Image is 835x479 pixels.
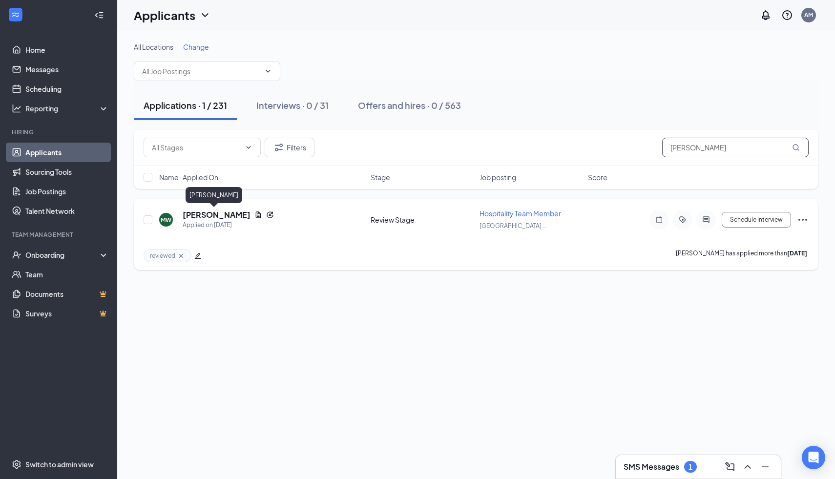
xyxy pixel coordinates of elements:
div: [PERSON_NAME] [186,187,242,203]
svg: UserCheck [12,250,21,260]
svg: ActiveChat [700,216,712,224]
input: All Stages [152,142,241,153]
svg: Collapse [94,10,104,20]
svg: Minimize [759,461,771,473]
svg: Document [254,211,262,219]
div: 1 [689,463,692,471]
h5: [PERSON_NAME] [183,209,250,220]
div: Review Stage [371,215,474,225]
button: ComposeMessage [722,459,738,475]
div: Onboarding [25,250,101,260]
svg: ChevronUp [742,461,753,473]
button: Filter Filters [265,138,314,157]
a: Applicants [25,143,109,162]
a: Scheduling [25,79,109,99]
svg: WorkstreamLogo [11,10,21,20]
div: MW [161,216,171,224]
svg: MagnifyingGlass [792,144,800,151]
div: Switch to admin view [25,459,94,469]
span: Score [588,172,607,182]
span: Stage [371,172,390,182]
a: Messages [25,60,109,79]
div: Hiring [12,128,107,136]
a: Talent Network [25,201,109,221]
svg: ChevronDown [199,9,211,21]
button: Schedule Interview [722,212,791,228]
p: [PERSON_NAME] has applied more than . [676,249,809,262]
div: Applied on [DATE] [183,220,274,230]
input: Search in applications [662,138,809,157]
a: DocumentsCrown [25,284,109,304]
span: Hospitality Team Member [480,209,561,218]
span: reviewed [150,251,175,260]
div: Applications · 1 / 231 [144,99,227,111]
button: Minimize [757,459,773,475]
a: Sourcing Tools [25,162,109,182]
span: [GEOGRAPHIC_DATA] ... [480,222,547,229]
svg: Reapply [266,211,274,219]
h1: Applicants [134,7,195,23]
svg: Ellipses [797,214,809,226]
svg: Notifications [760,9,772,21]
svg: ComposeMessage [724,461,736,473]
span: Name · Applied On [159,172,218,182]
a: Team [25,265,109,284]
a: Home [25,40,109,60]
div: Offers and hires · 0 / 563 [358,99,461,111]
h3: SMS Messages [624,461,679,472]
svg: ChevronDown [264,67,272,75]
a: SurveysCrown [25,304,109,323]
svg: Note [653,216,665,224]
svg: ChevronDown [245,144,252,151]
input: All Job Postings [142,66,260,77]
span: Change [183,42,209,51]
svg: Filter [273,142,285,153]
svg: Cross [177,252,185,260]
svg: ActiveTag [677,216,689,224]
b: [DATE] [787,250,807,257]
span: All Locations [134,42,173,51]
div: Reporting [25,104,109,113]
button: ChevronUp [740,459,755,475]
span: Job posting [480,172,516,182]
span: edit [194,252,201,259]
svg: Analysis [12,104,21,113]
div: AM [804,11,813,19]
div: Open Intercom Messenger [802,446,825,469]
svg: Settings [12,459,21,469]
div: Interviews · 0 / 31 [256,99,329,111]
svg: QuestionInfo [781,9,793,21]
div: Team Management [12,230,107,239]
a: Job Postings [25,182,109,201]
